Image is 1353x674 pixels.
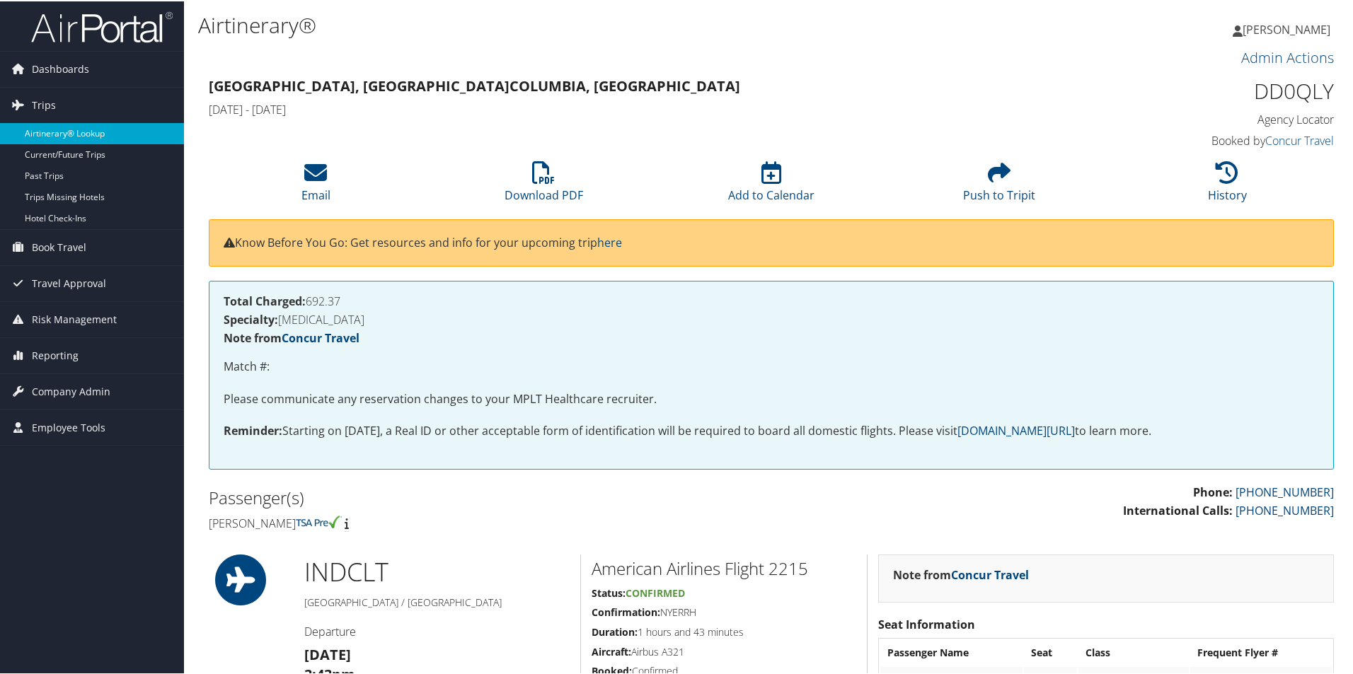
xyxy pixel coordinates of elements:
[224,329,359,344] strong: Note from
[1123,501,1233,517] strong: International Calls:
[209,100,1047,116] h4: [DATE] - [DATE]
[1193,483,1233,499] strong: Phone:
[224,310,278,326] strong: Specialty:
[1236,501,1334,517] a: [PHONE_NUMBER]
[951,566,1029,581] a: Concur Travel
[224,292,306,308] strong: Total Charged:
[224,356,1319,375] p: Match #:
[1190,639,1332,664] th: Frequent Flyer #
[963,168,1035,202] a: Push to Tripit
[893,566,1029,581] strong: Note from
[592,644,631,657] strong: Aircraft:
[592,624,856,638] h5: 1 hours and 43 minutes
[301,168,330,202] a: Email
[728,168,814,202] a: Add to Calendar
[224,421,1319,439] p: Starting on [DATE], a Real ID or other acceptable form of identification will be required to boar...
[209,75,740,94] strong: [GEOGRAPHIC_DATA], [GEOGRAPHIC_DATA] Columbia, [GEOGRAPHIC_DATA]
[592,555,856,579] h2: American Airlines Flight 2215
[1069,75,1334,105] h1: DD0QLY
[597,233,622,249] a: here
[198,9,962,39] h1: Airtinerary®
[1265,132,1334,147] a: Concur Travel
[282,329,359,344] a: Concur Travel
[32,373,110,408] span: Company Admin
[592,604,856,618] h5: NYERRH
[592,644,856,658] h5: Airbus A321
[31,9,173,42] img: airportal-logo.png
[32,301,117,336] span: Risk Management
[304,644,351,663] strong: [DATE]
[32,265,106,300] span: Travel Approval
[1078,639,1190,664] th: Class
[592,585,626,598] strong: Status:
[32,409,105,444] span: Employee Tools
[32,228,86,264] span: Book Travel
[592,624,638,637] strong: Duration:
[224,294,1319,306] h4: 692.37
[32,86,56,122] span: Trips
[32,337,79,372] span: Reporting
[626,585,685,598] span: Confirmed
[1024,639,1077,664] th: Seat
[304,553,570,588] h1: IND CLT
[224,422,282,437] strong: Reminder:
[592,604,660,617] strong: Confirmation:
[32,50,89,86] span: Dashboards
[880,639,1023,664] th: Passenger Name
[505,168,583,202] a: Download PDF
[224,233,1319,251] p: Know Before You Go: Get resources and info for your upcoming trip
[1069,132,1334,147] h4: Booked by
[1243,21,1330,36] span: [PERSON_NAME]
[1233,7,1345,50] a: [PERSON_NAME]
[224,313,1319,324] h4: [MEDICAL_DATA]
[224,389,1319,407] p: Please communicate any reservation changes to your MPLT Healthcare recruiter.
[209,484,761,509] h2: Passenger(s)
[1241,47,1334,66] a: Admin Actions
[957,422,1075,437] a: [DOMAIN_NAME][URL]
[878,615,975,631] strong: Seat Information
[304,594,570,608] h5: [GEOGRAPHIC_DATA] / [GEOGRAPHIC_DATA]
[296,514,342,527] img: tsa-precheck.png
[209,514,761,530] h4: [PERSON_NAME]
[1069,110,1334,126] h4: Agency Locator
[1236,483,1334,499] a: [PHONE_NUMBER]
[304,622,570,638] h4: Departure
[1208,168,1247,202] a: History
